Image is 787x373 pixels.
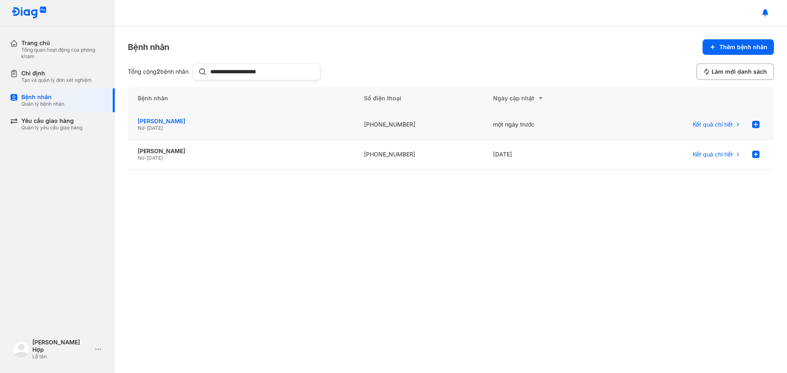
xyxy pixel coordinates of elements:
[147,125,163,131] span: [DATE]
[128,41,169,53] div: Bệnh nhân
[21,124,82,131] div: Quản lý yêu cầu giao hàng
[138,155,144,161] span: Nữ
[354,110,483,140] div: [PHONE_NUMBER]
[696,63,774,80] button: Làm mới danh sách
[128,68,189,75] div: Tổng cộng bệnh nhân
[493,93,603,103] div: Ngày cập nhật
[144,155,147,161] span: -
[32,353,92,360] div: Lễ tân
[138,125,144,131] span: Nữ
[147,155,163,161] span: [DATE]
[21,101,64,107] div: Quản lý bệnh nhân
[703,39,774,55] button: Thêm bệnh nhân
[712,68,767,75] span: Làm mới danh sách
[13,341,30,357] img: logo
[693,121,733,128] span: Kết quả chi tiết
[32,339,92,353] div: [PERSON_NAME] Hợp
[11,7,47,19] img: logo
[483,140,612,170] div: [DATE]
[354,140,483,170] div: [PHONE_NUMBER]
[483,110,612,140] div: một ngày trước
[21,70,92,77] div: Chỉ định
[128,87,354,110] div: Bệnh nhân
[21,93,64,101] div: Bệnh nhân
[693,151,733,158] span: Kết quả chi tiết
[144,125,147,131] span: -
[21,39,105,47] div: Trang chủ
[354,87,483,110] div: Số điện thoại
[138,118,344,125] div: [PERSON_NAME]
[138,147,344,155] div: [PERSON_NAME]
[719,43,767,51] span: Thêm bệnh nhân
[21,77,92,84] div: Tạo và quản lý đơn xét nghiệm
[157,68,160,75] span: 2
[21,47,105,60] div: Tổng quan hoạt động của phòng khám
[21,117,82,124] div: Yêu cầu giao hàng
